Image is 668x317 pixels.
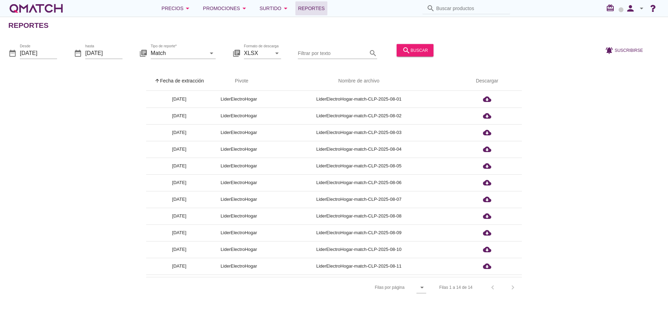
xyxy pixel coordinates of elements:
[265,241,452,258] td: LiderElectroHogar-match-CLP-2025-08-10
[265,208,452,224] td: LiderElectroHogar-match-CLP-2025-08-08
[146,174,212,191] td: [DATE]
[20,47,57,58] input: Desde
[418,283,426,292] i: arrow_drop_down
[397,44,434,56] button: buscar
[439,284,472,291] div: Filas 1 a 14 de 14
[305,277,426,298] div: Filas por página
[265,258,452,275] td: LiderElectroHogar-match-CLP-2025-08-11
[605,46,615,54] i: notifications_active
[212,124,265,141] td: LiderElectroHogar
[212,108,265,124] td: LiderElectroHogar
[606,4,617,12] i: redeem
[483,195,491,204] i: cloud_download
[212,91,265,108] td: LiderElectroHogar
[212,275,265,291] td: LiderElectroHogar
[281,4,290,13] i: arrow_drop_down
[146,141,212,158] td: [DATE]
[483,95,491,103] i: cloud_download
[427,4,435,13] i: search
[483,128,491,137] i: cloud_download
[146,191,212,208] td: [DATE]
[295,1,328,15] a: Reportes
[197,1,254,15] button: Promociones
[265,191,452,208] td: LiderElectroHogar-match-CLP-2025-08-07
[212,191,265,208] td: LiderElectroHogar
[146,71,212,91] th: Fecha de extracción: Sorted ascending. Activate to sort descending.
[402,46,411,54] i: search
[212,258,265,275] td: LiderElectroHogar
[265,71,452,91] th: Nombre de archivo: Not sorted.
[146,158,212,174] td: [DATE]
[146,275,212,291] td: [DATE]
[260,4,290,13] div: Surtido
[298,4,325,13] span: Reportes
[8,20,49,31] h2: Reportes
[212,141,265,158] td: LiderElectroHogar
[207,49,216,57] i: arrow_drop_down
[483,212,491,220] i: cloud_download
[146,241,212,258] td: [DATE]
[452,71,522,91] th: Descargar: Not sorted.
[265,224,452,241] td: LiderElectroHogar-match-CLP-2025-08-09
[212,71,265,91] th: Pivote: Not sorted. Activate to sort ascending.
[369,49,377,57] i: search
[483,229,491,237] i: cloud_download
[146,91,212,108] td: [DATE]
[212,158,265,174] td: LiderElectroHogar
[483,179,491,187] i: cloud_download
[402,46,428,54] div: buscar
[623,3,637,13] i: person
[203,4,248,13] div: Promociones
[265,158,452,174] td: LiderElectroHogar-match-CLP-2025-08-05
[212,174,265,191] td: LiderElectroHogar
[265,124,452,141] td: LiderElectroHogar-match-CLP-2025-08-03
[146,108,212,124] td: [DATE]
[273,49,281,57] i: arrow_drop_down
[483,112,491,120] i: cloud_download
[244,47,271,58] input: Formato de descarga
[483,145,491,153] i: cloud_download
[8,1,64,15] a: white-qmatch-logo
[615,47,643,53] span: Suscribirse
[212,208,265,224] td: LiderElectroHogar
[265,174,452,191] td: LiderElectroHogar-match-CLP-2025-08-06
[436,3,506,14] input: Buscar productos
[265,91,452,108] td: LiderElectroHogar-match-CLP-2025-08-01
[146,258,212,275] td: [DATE]
[183,4,192,13] i: arrow_drop_down
[85,47,122,58] input: hasta
[483,162,491,170] i: cloud_download
[74,49,82,57] i: date_range
[154,78,160,84] i: arrow_upward
[146,208,212,224] td: [DATE]
[139,49,148,57] i: library_books
[161,4,192,13] div: Precios
[212,224,265,241] td: LiderElectroHogar
[637,4,646,13] i: arrow_drop_down
[151,47,206,58] input: Tipo de reporte*
[146,124,212,141] td: [DATE]
[265,108,452,124] td: LiderElectroHogar-match-CLP-2025-08-02
[254,1,295,15] button: Surtido
[8,49,17,57] i: date_range
[146,224,212,241] td: [DATE]
[232,49,241,57] i: library_books
[265,141,452,158] td: LiderElectroHogar-match-CLP-2025-08-04
[265,275,452,291] td: LiderElectroHogar-match-CLP-2025-08-12
[156,1,197,15] button: Precios
[483,262,491,270] i: cloud_download
[483,245,491,254] i: cloud_download
[599,44,649,56] button: Suscribirse
[298,47,367,58] input: Filtrar por texto
[240,4,248,13] i: arrow_drop_down
[212,241,265,258] td: LiderElectroHogar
